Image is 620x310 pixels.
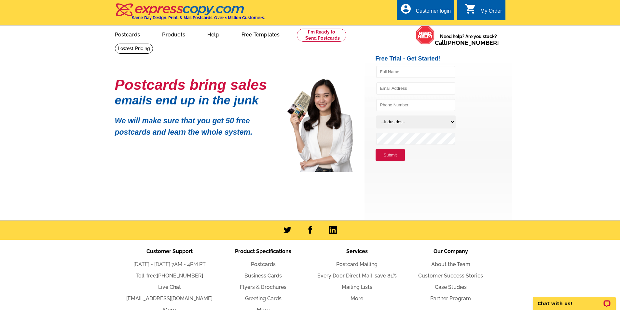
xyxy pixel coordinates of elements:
[197,26,230,42] a: Help
[152,26,196,42] a: Products
[465,7,502,15] a: shopping_cart My Order
[529,290,620,310] iframe: LiveChat chat widget
[244,273,282,279] a: Business Cards
[240,284,286,290] a: Flyers & Brochures
[416,26,435,45] img: help
[104,26,151,42] a: Postcards
[146,248,193,254] span: Customer Support
[430,295,471,302] a: Partner Program
[123,261,216,268] li: [DATE] - [DATE] 7AM - 4PM PT
[418,273,483,279] a: Customer Success Stories
[342,284,372,290] a: Mailing Lists
[435,284,467,290] a: Case Studies
[245,295,282,302] a: Greeting Cards
[434,248,468,254] span: Our Company
[336,261,378,267] a: Postcard Mailing
[158,284,181,290] a: Live Chat
[480,8,502,17] div: My Order
[115,79,278,90] h1: Postcards bring sales
[231,26,290,42] a: Free Templates
[400,7,451,15] a: account_circle Customer login
[235,248,291,254] span: Product Specifications
[126,295,213,302] a: [EMAIL_ADDRESS][DOMAIN_NAME]
[416,8,451,17] div: Customer login
[376,55,512,62] h2: Free Trial - Get Started!
[400,3,412,15] i: account_circle
[435,33,502,46] span: Need help? Are you stuck?
[376,149,405,162] button: Submit
[376,99,455,111] input: Phone Number
[465,3,476,15] i: shopping_cart
[431,261,470,267] a: About the Team
[376,82,455,95] input: Email Address
[317,273,397,279] a: Every Door Direct Mail: save 81%
[376,66,455,78] input: Full Name
[446,39,499,46] a: [PHONE_NUMBER]
[435,39,499,46] span: Call
[123,272,216,280] li: Toll-free:
[115,8,265,20] a: Same Day Design, Print, & Mail Postcards. Over 1 Million Customers.
[351,295,363,302] a: More
[115,110,278,138] p: We will make sure that you get 50 free postcards and learn the whole system.
[132,15,265,20] h4: Same Day Design, Print, & Mail Postcards. Over 1 Million Customers.
[251,261,276,267] a: Postcards
[157,273,203,279] a: [PHONE_NUMBER]
[346,248,368,254] span: Services
[115,97,278,104] h1: emails end up in the junk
